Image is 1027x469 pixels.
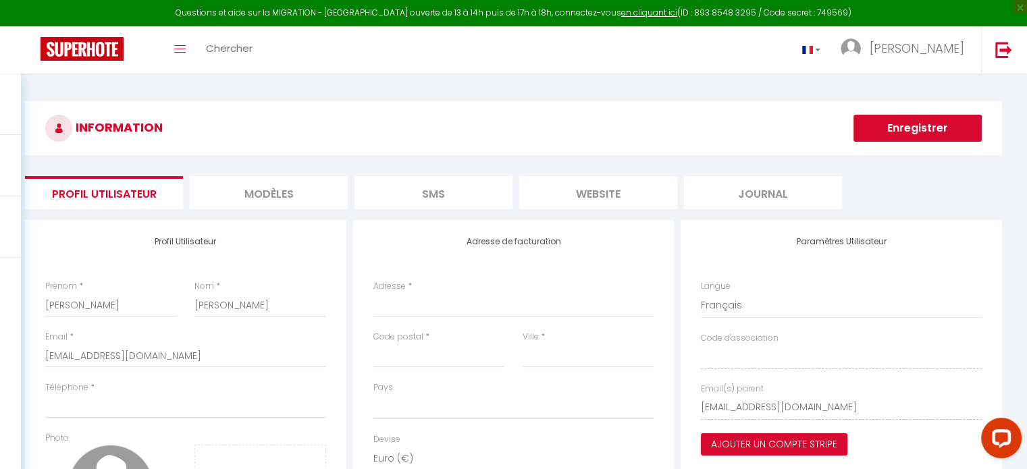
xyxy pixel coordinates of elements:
[45,237,326,246] h4: Profil Utilisateur
[831,26,981,74] a: ... [PERSON_NAME]
[194,280,214,293] label: Nom
[25,176,183,209] li: Profil Utilisateur
[870,40,964,57] span: [PERSON_NAME]
[701,433,847,456] button: Ajouter un compte Stripe
[25,101,1002,155] h3: INFORMATION
[41,37,124,61] img: Super Booking
[196,26,263,74] a: Chercher
[523,331,539,343] label: Ville
[373,280,406,293] label: Adresse
[701,332,779,345] label: Code d'association
[373,237,654,246] h4: Adresse de facturation
[853,115,982,142] button: Enregistrer
[45,432,69,445] label: Photo
[373,381,393,394] label: Pays
[519,176,677,209] li: website
[701,237,982,246] h4: Paramètres Utilisateur
[621,7,677,18] a: en cliquant ici
[373,433,400,446] label: Devise
[701,383,764,395] label: Email(s) parent
[45,280,77,293] label: Prénom
[206,41,253,55] span: Chercher
[354,176,512,209] li: SMS
[45,331,68,343] label: Email
[970,412,1027,469] iframe: LiveChat chat widget
[45,381,88,394] label: Téléphone
[841,38,861,59] img: ...
[995,41,1012,58] img: logout
[373,331,423,343] label: Code postal
[684,176,842,209] li: Journal
[701,280,731,293] label: Langue
[190,176,348,209] li: MODÈLES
